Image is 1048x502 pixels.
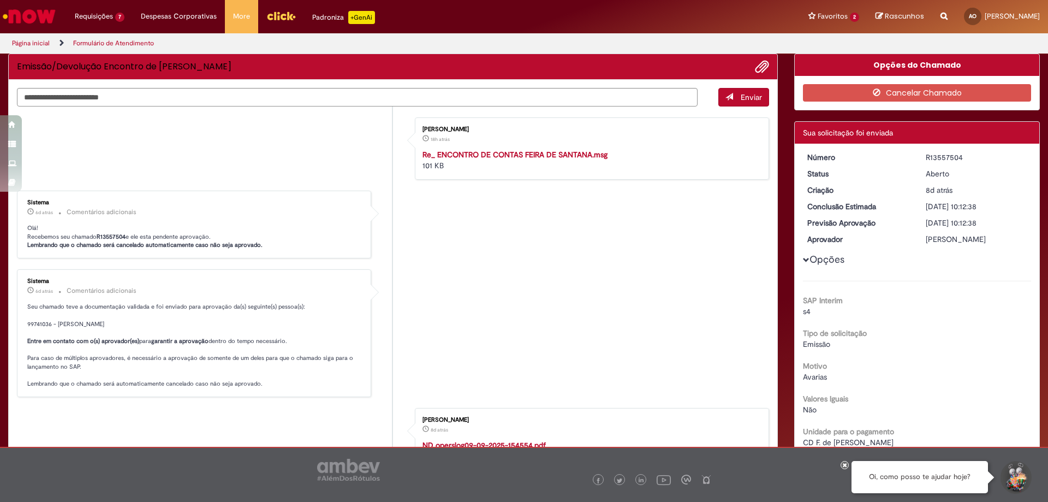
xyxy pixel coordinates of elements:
[851,461,988,493] div: Oi, como posso te ajudar hoje?
[233,11,250,22] span: More
[803,306,811,316] span: s4
[422,150,608,160] a: Re_ ENCONTRO DE CONTAS FEIRA DE SANTANA.msg
[926,168,1028,179] div: Aberto
[422,417,758,423] div: [PERSON_NAME]
[151,337,209,345] b: garantir a aprovação
[803,438,894,447] span: CD F. de [PERSON_NAME]
[422,149,758,171] div: 101 KB
[73,39,154,48] a: Formulário de Atendimento
[926,201,1028,212] div: [DATE] 10:12:38
[799,217,918,228] dt: Previsão Aprovação
[27,278,362,285] div: Sistema
[431,427,448,433] time: 23/09/2025 08:51:49
[431,427,448,433] span: 8d atrás
[818,11,848,22] span: Favoritos
[75,11,113,22] span: Requisições
[317,459,380,481] img: logo_footer_ambev_rotulo_gray.png
[999,461,1032,494] button: Iniciar Conversa de Suporte
[8,33,690,54] ul: Trilhas de página
[985,11,1040,21] span: [PERSON_NAME]
[926,185,952,195] time: 23/09/2025 08:52:15
[422,440,546,450] a: ND operslog09-09-2025-154554.pdf
[926,152,1028,163] div: R13557504
[741,92,762,102] span: Enviar
[803,361,827,371] b: Motivo
[701,475,711,485] img: logo_footer_naosei.png
[27,241,263,249] b: Lembrando que o chamado será cancelado automaticamente caso não seja aprovado.
[35,288,53,294] span: 6d atrás
[115,13,124,22] span: 7
[27,224,362,250] p: Olá! Recebemos seu chamado e ele esta pendente aprovação.
[803,372,827,382] span: Avarias
[312,11,375,24] div: Padroniza
[926,185,1028,196] div: 23/09/2025 08:52:15
[803,427,894,436] b: Unidade para o pagamento
[266,8,296,24] img: click_logo_yellow_360x200.png
[799,185,918,196] dt: Criação
[755,60,769,74] button: Adicionar anexos
[803,339,830,349] span: Emissão
[27,303,362,388] p: Seu chamado teve a documentação validada e foi enviado para aprovação da(s) seguinte(s) pessoa(s)...
[657,473,671,487] img: logo_footer_youtube.png
[431,136,450,143] time: 29/09/2025 22:01:13
[17,88,698,107] textarea: Digite sua mensagem aqui...
[67,286,136,296] small: Comentários adicionais
[803,394,848,404] b: Valores Iguais
[885,11,924,21] span: Rascunhos
[596,478,601,483] img: logo_footer_facebook.png
[803,296,843,305] b: SAP Interim
[1,5,57,27] img: ServiceNow
[422,440,758,462] div: 1.98 MB
[926,185,952,195] span: 8d atrás
[926,217,1028,228] div: [DATE] 10:12:38
[12,39,50,48] a: Página inicial
[876,11,924,22] a: Rascunhos
[17,62,231,72] h2: Emissão/Devolução Encontro de Contas Fornecedor Histórico de tíquete
[97,233,126,241] b: R13557504
[35,209,53,216] span: 6d atrás
[718,88,769,107] button: Enviar
[799,234,918,245] dt: Aprovador
[799,201,918,212] dt: Conclusão Estimada
[639,477,644,484] img: logo_footer_linkedin.png
[803,405,817,415] span: Não
[431,136,450,143] span: 18h atrás
[926,234,1028,245] div: [PERSON_NAME]
[617,478,622,483] img: logo_footer_twitter.png
[799,152,918,163] dt: Número
[67,208,136,217] small: Comentários adicionais
[422,126,758,133] div: [PERSON_NAME]
[141,11,217,22] span: Despesas Corporativas
[969,13,976,20] span: AO
[795,54,1039,76] div: Opções do Chamado
[803,128,893,138] span: Sua solicitação foi enviada
[27,337,139,345] b: Entre em contato com o(s) aprovador(es)
[850,13,859,22] span: 2
[35,209,53,216] time: 25/09/2025 09:12:48
[348,11,375,24] p: +GenAi
[799,168,918,179] dt: Status
[681,475,691,485] img: logo_footer_workplace.png
[35,288,53,294] time: 25/09/2025 09:12:41
[803,328,867,338] b: Tipo de solicitação
[803,84,1031,102] button: Cancelar Chamado
[27,199,362,206] div: Sistema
